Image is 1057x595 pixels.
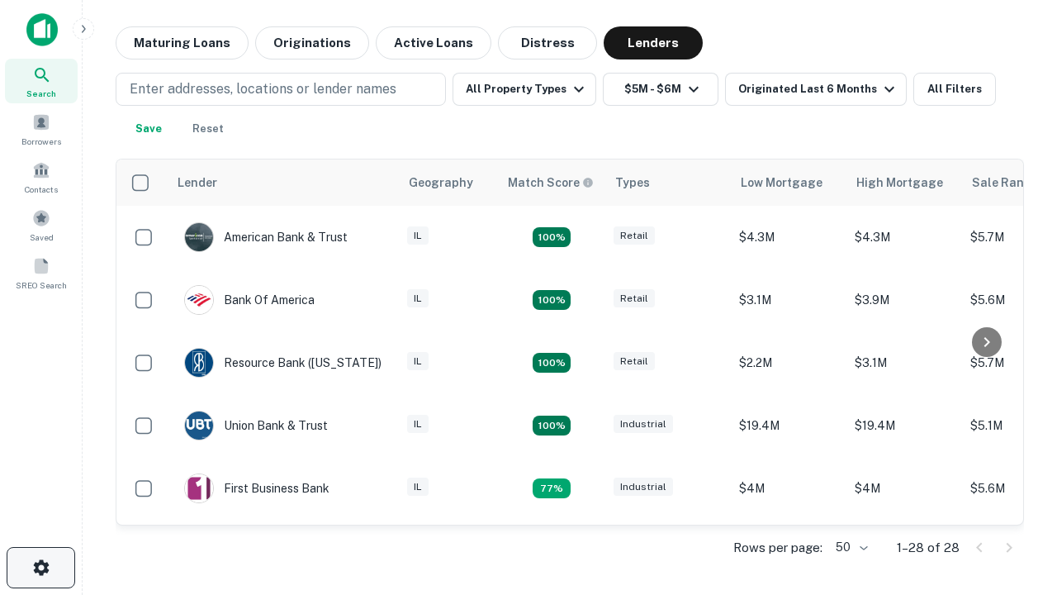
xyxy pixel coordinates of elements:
img: capitalize-icon.png [26,13,58,46]
button: Enter addresses, locations or lender names [116,73,446,106]
button: All Filters [913,73,996,106]
button: Distress [498,26,597,59]
div: American Bank & Trust [184,222,348,252]
td: $3.9M [731,520,846,583]
a: Contacts [5,155,78,199]
a: SREO Search [5,250,78,295]
div: Matching Properties: 3, hasApolloMatch: undefined [533,478,571,498]
div: Industrial [614,415,673,434]
span: Contacts [25,183,58,196]
td: $19.4M [846,394,962,457]
button: $5M - $6M [603,73,718,106]
td: $4M [731,457,846,520]
span: Borrowers [21,135,61,148]
div: 50 [829,535,870,559]
td: $3.1M [846,331,962,394]
td: $4.3M [846,206,962,269]
td: $3.1M [731,269,846,331]
div: Matching Properties: 4, hasApolloMatch: undefined [533,353,571,373]
td: $3.9M [846,269,962,331]
a: Search [5,59,78,103]
th: Capitalize uses an advanced AI algorithm to match your search with the best lender. The match sco... [498,159,605,206]
td: $2.2M [731,331,846,394]
div: Retail [614,352,655,371]
div: Retail [614,226,655,245]
th: Low Mortgage [731,159,846,206]
p: Enter addresses, locations or lender names [130,79,396,99]
img: picture [185,412,213,440]
td: $4M [846,457,962,520]
th: Types [605,159,731,206]
div: IL [407,226,429,245]
div: Matching Properties: 4, hasApolloMatch: undefined [533,416,571,436]
div: Industrial [614,478,673,497]
button: Originations [255,26,369,59]
p: 1–28 of 28 [897,538,960,558]
div: Union Bank & Trust [184,411,328,440]
div: IL [407,415,429,434]
th: High Mortgage [846,159,962,206]
div: First Business Bank [184,474,329,503]
th: Geography [399,159,498,206]
div: Resource Bank ([US_STATE]) [184,348,382,378]
div: IL [407,289,429,308]
button: Reset [182,112,235,145]
img: picture [185,286,213,314]
span: Saved [30,231,54,244]
div: Bank Of America [184,285,315,315]
button: Lenders [604,26,703,59]
h6: Match Score [508,174,590,192]
span: SREO Search [16,278,67,292]
td: $4.3M [731,206,846,269]
td: $19.4M [731,394,846,457]
span: Search [26,87,56,100]
button: All Property Types [453,73,596,106]
div: Types [615,173,650,193]
p: Rows per page: [733,538,822,558]
td: $4.2M [846,520,962,583]
img: picture [185,223,213,251]
div: Matching Properties: 4, hasApolloMatch: undefined [533,290,571,310]
th: Lender [168,159,399,206]
a: Borrowers [5,107,78,151]
div: Geography [409,173,473,193]
button: Maturing Loans [116,26,249,59]
div: Matching Properties: 7, hasApolloMatch: undefined [533,227,571,247]
button: Save your search to get updates of matches that match your search criteria. [122,112,175,145]
img: picture [185,474,213,502]
div: Low Mortgage [741,173,822,193]
div: Originated Last 6 Months [738,79,899,99]
button: Originated Last 6 Months [725,73,907,106]
div: Retail [614,289,655,308]
button: Active Loans [376,26,491,59]
div: IL [407,352,429,371]
div: IL [407,478,429,497]
a: Saved [5,202,78,247]
iframe: Chat Widget [974,463,1057,542]
div: Lender [178,173,217,193]
img: picture [185,349,213,377]
div: Capitalize uses an advanced AI algorithm to match your search with the best lender. The match sco... [508,174,594,192]
div: High Mortgage [856,173,943,193]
